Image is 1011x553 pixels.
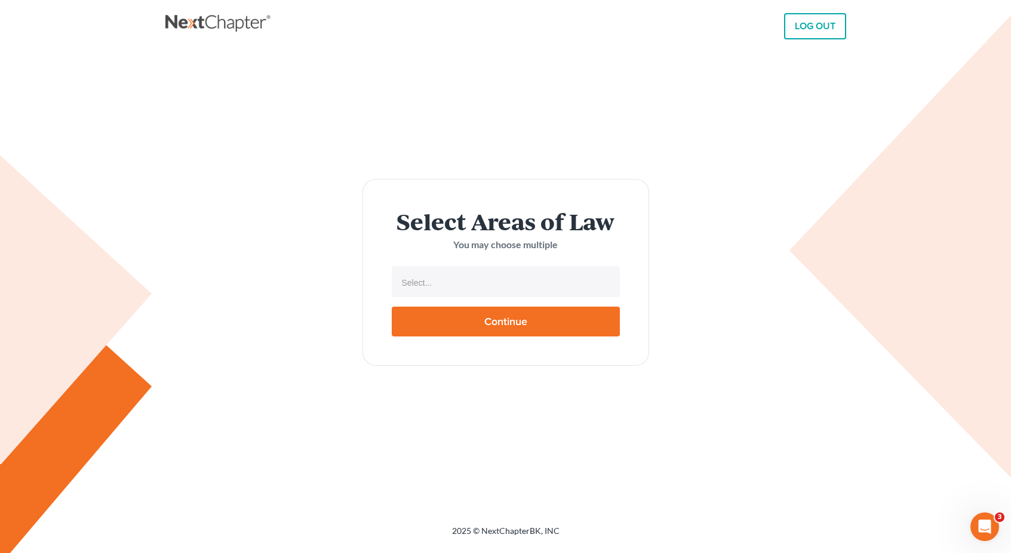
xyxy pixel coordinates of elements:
[392,238,620,252] p: You may choose multiple
[392,307,620,336] input: Continue
[970,512,999,541] iframe: Intercom live chat
[784,13,846,39] a: LOG OUT
[995,512,1004,522] span: 3
[392,208,620,233] h2: Select Areas of Law
[165,525,846,546] div: 2025 © NextChapterBK, INC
